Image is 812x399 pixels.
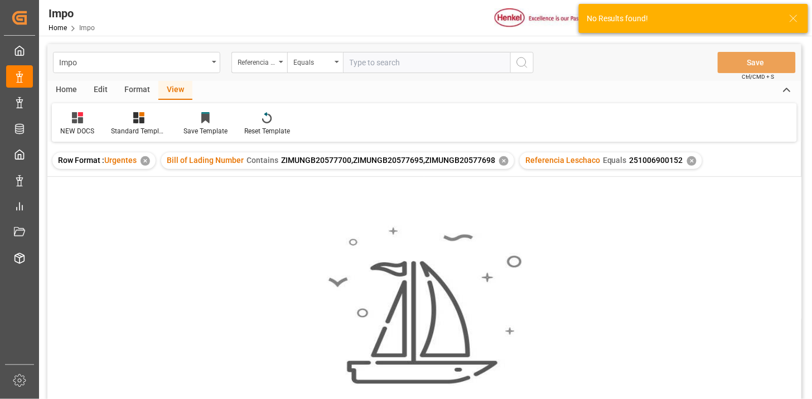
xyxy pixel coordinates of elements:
div: Edit [85,81,116,100]
div: Impo [59,55,208,69]
span: ZIMUNGB20577700,ZIMUNGB20577695,ZIMUNGB20577698 [281,156,495,165]
span: Urgentes [104,156,137,165]
div: ✕ [687,156,697,166]
span: 251006900152 [630,156,683,165]
span: Referencia Leschaco [525,156,600,165]
button: search button [510,52,534,73]
div: Standard Templates [111,126,167,136]
span: Row Format : [58,156,104,165]
div: ✕ [499,156,509,166]
button: open menu [287,52,343,73]
div: View [158,81,192,100]
div: Impo [49,5,95,22]
a: Home [49,24,67,32]
div: Home [47,81,85,100]
div: NEW DOCS [60,126,94,136]
div: Equals [293,55,331,68]
button: open menu [53,52,220,73]
div: ✕ [141,156,150,166]
div: Referencia Leschaco [238,55,275,68]
span: Contains [246,156,278,165]
span: Bill of Lading Number [167,156,244,165]
button: Save [718,52,796,73]
div: Format [116,81,158,100]
input: Type to search [343,52,510,73]
button: open menu [231,52,287,73]
img: smooth_sailing.jpeg [327,226,522,386]
div: Reset Template [244,126,290,136]
span: Equals [603,156,627,165]
div: No Results found! [587,13,779,25]
div: Save Template [183,126,228,136]
img: Henkel%20logo.jpg_1689854090.jpg [495,8,588,28]
span: Ctrl/CMD + S [742,73,775,81]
